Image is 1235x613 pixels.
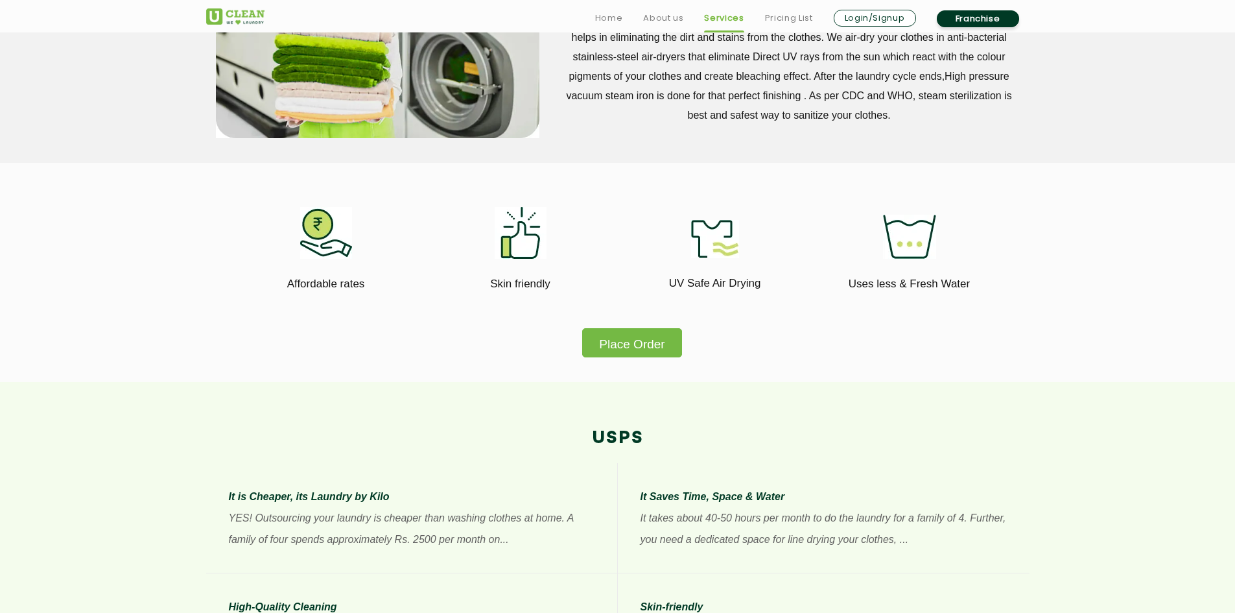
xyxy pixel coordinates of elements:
[229,486,594,507] p: It is Cheaper, its Laundry by Kilo
[883,215,936,259] img: uses_less_fresh_water_11zon.webp
[582,328,681,357] button: Place Order
[834,10,916,27] a: Login/Signup
[206,427,1029,449] h2: USPs
[937,10,1019,27] a: Franchise
[822,275,997,293] p: Uses less & Fresh Water
[691,220,739,258] img: uv_safe_air_drying_11zon.webp
[765,10,813,26] a: Pricing List
[206,8,265,25] img: UClean Laundry and Dry Cleaning
[641,507,1007,550] p: It takes about 40-50 hours per month to do the laundry for a family of 4. Further, you need a ded...
[595,10,623,26] a: Home
[704,10,744,26] a: Services
[300,207,352,259] img: affordable_rates_11zon.webp
[643,10,683,26] a: About us
[628,274,803,292] p: UV Safe Air Drying
[433,275,608,293] p: Skin friendly
[239,275,414,293] p: Affordable rates
[229,507,594,550] p: YES! Outsourcing your laundry is cheaper than washing clothes at home. A family of four spends ap...
[495,207,547,259] img: skin_friendly_11zon.webp
[641,486,1007,507] p: It Saves Time, Space & Water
